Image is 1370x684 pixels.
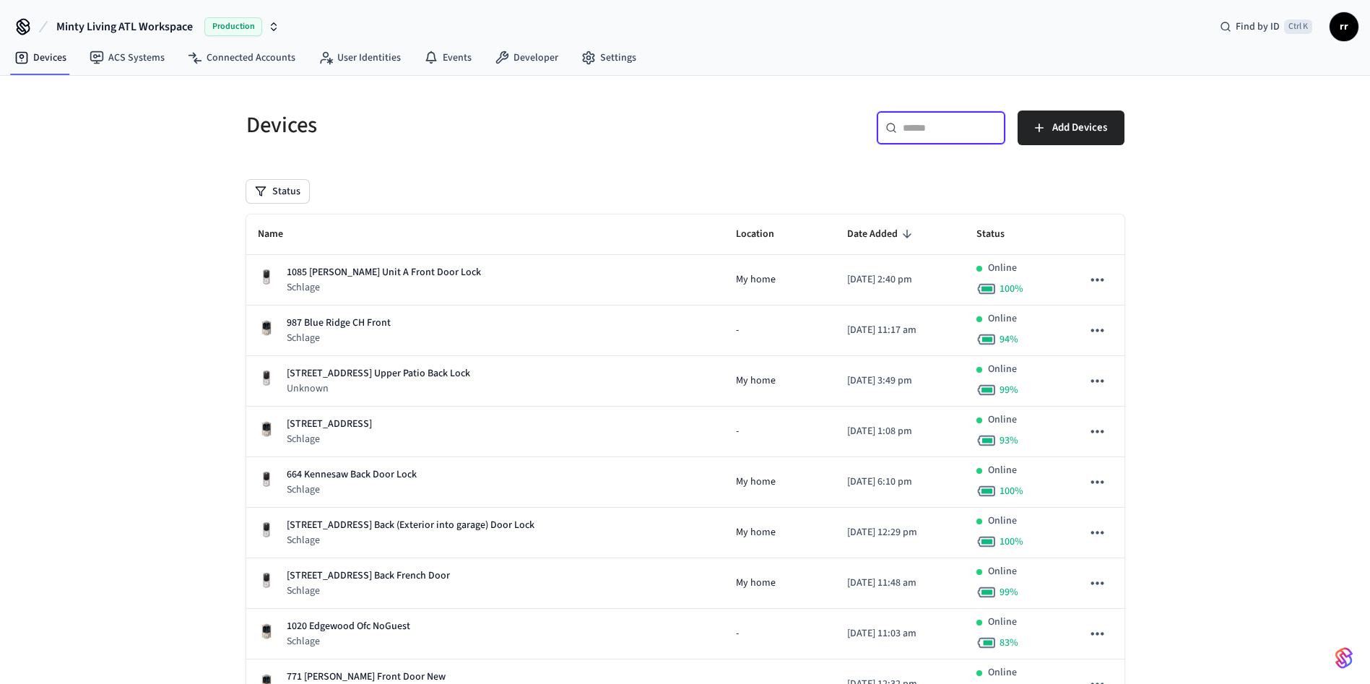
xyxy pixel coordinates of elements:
div: Find by IDCtrl K [1208,14,1324,40]
span: 100 % [1000,282,1023,296]
span: Status [976,223,1023,246]
span: Find by ID [1236,20,1280,34]
p: [STREET_ADDRESS] Upper Patio Back Lock [287,366,470,381]
p: Schlage [287,634,410,649]
button: rr [1330,12,1358,41]
p: Online [988,615,1017,630]
span: Date Added [847,223,916,246]
img: Schlage Sense Smart Deadbolt with Camelot Trim, Front [258,319,275,337]
p: Online [988,463,1017,478]
span: Name [258,223,302,246]
span: My home [736,576,776,591]
span: My home [736,525,776,540]
a: Settings [570,45,648,71]
p: Online [988,412,1017,428]
p: 1085 [PERSON_NAME] Unit A Front Door Lock [287,265,481,280]
p: 1020 Edgewood Ofc NoGuest [287,619,410,634]
img: SeamLogoGradient.69752ec5.svg [1335,646,1353,670]
p: [DATE] 11:48 am [847,576,953,591]
button: Add Devices [1018,111,1124,145]
a: Developer [483,45,570,71]
p: Unknown [287,381,470,396]
img: Yale Assure Touchscreen Wifi Smart Lock, Satin Nickel, Front [258,521,275,539]
p: Schlage [287,280,481,295]
span: Ctrl K [1284,20,1312,34]
p: Online [988,261,1017,276]
a: Devices [3,45,78,71]
span: rr [1331,14,1357,40]
img: Yale Assure Touchscreen Wifi Smart Lock, Satin Nickel, Front [258,269,275,286]
p: Schlage [287,584,450,598]
img: Yale Assure Touchscreen Wifi Smart Lock, Satin Nickel, Front [258,370,275,387]
p: [DATE] 2:40 pm [847,272,953,287]
p: Online [988,514,1017,529]
span: 100 % [1000,484,1023,498]
a: Connected Accounts [176,45,307,71]
p: [DATE] 12:29 pm [847,525,953,540]
span: 99 % [1000,585,1018,599]
span: My home [736,373,776,389]
img: Yale Assure Touchscreen Wifi Smart Lock, Satin Nickel, Front [258,471,275,488]
p: 664 Kennesaw Back Door Lock [287,467,417,482]
p: Schlage [287,482,417,497]
img: Schlage Sense Smart Deadbolt with Camelot Trim, Front [258,420,275,438]
p: Schlage [287,432,372,446]
img: Yale Assure Touchscreen Wifi Smart Lock, Satin Nickel, Front [258,572,275,589]
img: Schlage Sense Smart Deadbolt with Camelot Trim, Front [258,623,275,640]
p: [DATE] 3:49 pm [847,373,953,389]
span: - [736,424,739,439]
p: [DATE] 11:03 am [847,626,953,641]
span: 83 % [1000,636,1018,650]
p: [STREET_ADDRESS] [287,417,372,432]
p: Online [988,564,1017,579]
span: Location [736,223,793,246]
p: [STREET_ADDRESS] Back French Door [287,568,450,584]
a: ACS Systems [78,45,176,71]
a: Events [412,45,483,71]
button: Status [246,180,309,203]
p: Online [988,362,1017,377]
span: 99 % [1000,383,1018,397]
p: [DATE] 6:10 pm [847,475,953,490]
p: Online [988,311,1017,326]
span: - [736,323,739,338]
span: 94 % [1000,332,1018,347]
p: [DATE] 1:08 pm [847,424,953,439]
h5: Devices [246,111,677,140]
span: - [736,626,739,641]
p: [STREET_ADDRESS] Back (Exterior into garage) Door Lock [287,518,534,533]
a: User Identities [307,45,412,71]
span: 100 % [1000,534,1023,549]
span: My home [736,475,776,490]
span: Minty Living ATL Workspace [56,18,193,35]
span: Add Devices [1052,118,1107,137]
span: My home [736,272,776,287]
p: Schlage [287,331,391,345]
p: Schlage [287,533,534,547]
p: Online [988,665,1017,680]
p: [DATE] 11:17 am [847,323,953,338]
p: 987 Blue Ridge CH Front [287,316,391,331]
span: 93 % [1000,433,1018,448]
span: Production [204,17,262,36]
